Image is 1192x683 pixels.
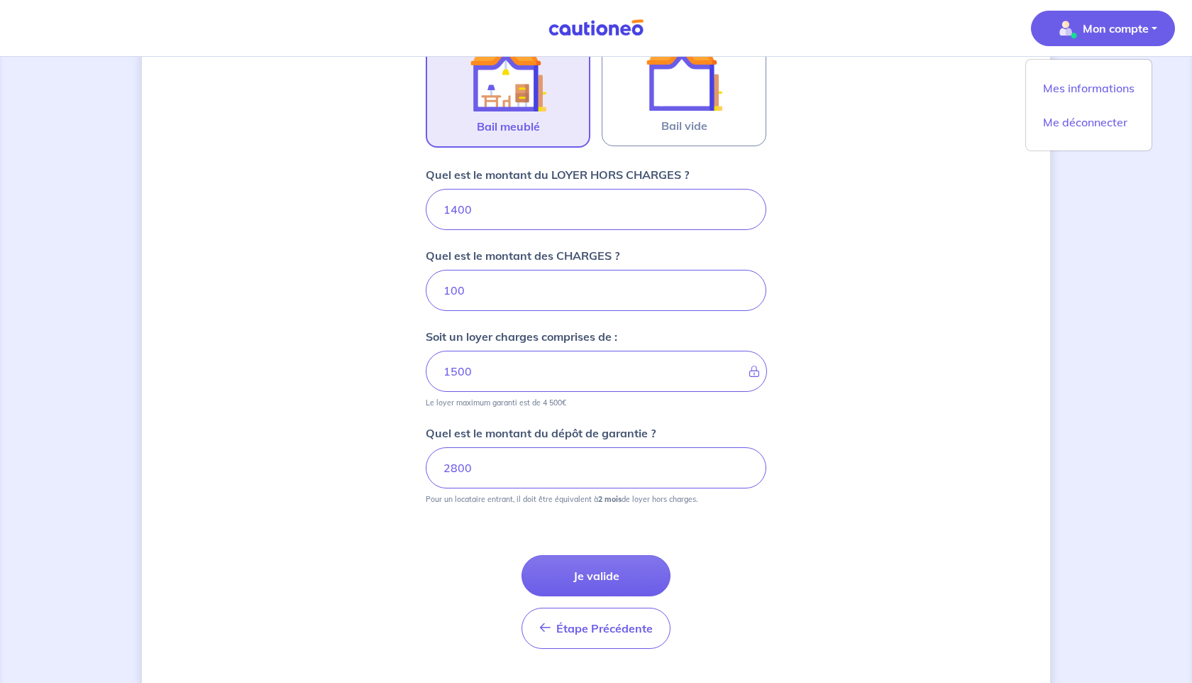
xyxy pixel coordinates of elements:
button: illu_account_valid_menu.svgMon compte [1031,11,1175,46]
p: Mon compte [1083,20,1149,37]
input: 750€ [426,189,766,230]
span: Bail vide [661,117,707,134]
input: - € [426,351,767,392]
strong: 2 mois [598,494,622,504]
p: Quel est le montant des CHARGES ? [426,247,619,264]
img: illu_account_valid_menu.svg [1054,17,1077,40]
img: illu_empty_lease.svg [646,40,722,117]
a: Me déconnecter [1032,111,1146,133]
input: 80 € [426,270,766,311]
img: illu_furnished_lease.svg [470,41,546,118]
button: Je valide [521,555,670,596]
div: illu_account_valid_menu.svgMon compte [1025,59,1152,151]
span: Bail meublé [477,118,540,135]
p: Quel est le montant du dépôt de garantie ? [426,425,656,442]
input: 750€ [426,447,766,488]
p: Soit un loyer charges comprises de : [426,328,617,345]
img: Cautioneo [543,19,649,37]
p: Le loyer maximum garanti est de 4 500€ [426,398,566,408]
span: Étape Précédente [556,621,653,635]
a: Mes informations [1032,77,1146,99]
p: Pour un locataire entrant, il doit être équivalent à de loyer hors charges. [426,494,697,504]
button: Étape Précédente [521,608,670,649]
p: Quel est le montant du LOYER HORS CHARGES ? [426,166,689,183]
